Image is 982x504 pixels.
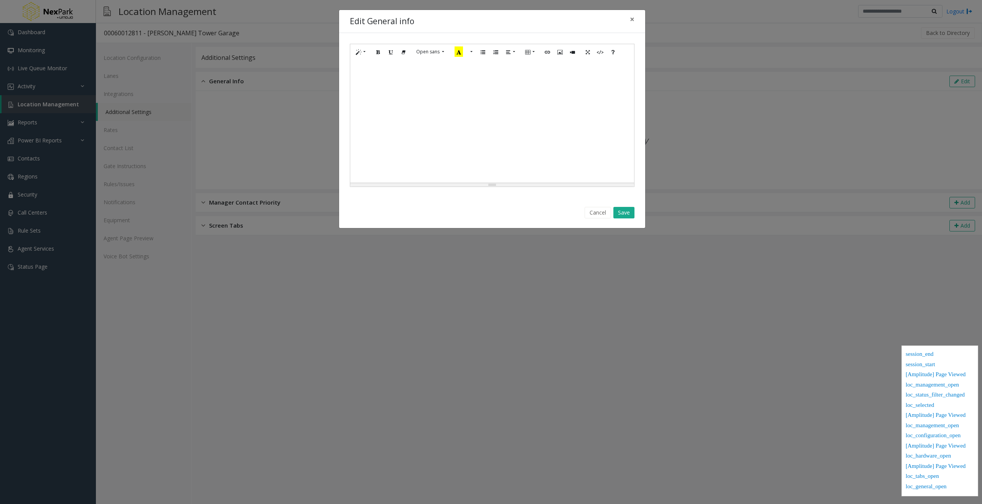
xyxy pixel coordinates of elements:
div: loc_management_open [906,421,974,431]
button: Ordered list (CTRL+SHIFT+NUM8) [489,46,502,58]
div: session_end [906,350,974,360]
div: loc_tabs_open [906,472,974,482]
button: Save [613,207,634,218]
div: loc_configuration_open [906,431,974,441]
button: More Color [467,46,475,58]
div: [Amplitude] Page Viewed [906,441,974,452]
span: Open sans [416,48,440,55]
div: loc_status_filter_changed [906,390,974,401]
button: Cancel [585,207,611,218]
button: Link (CTRL+K) [541,46,554,58]
div: loc_general_open [906,482,974,492]
button: Close [624,10,640,29]
button: Font Family [412,46,448,58]
h4: Edit General info [350,15,414,28]
button: Video [566,46,579,58]
button: Help [606,46,620,58]
div: loc_hardware_open [906,451,974,462]
button: Code View [594,46,607,58]
button: Unordered list (CTRL+SHIFT+NUM7) [476,46,489,58]
span: × [630,14,634,25]
div: loc_management_open [906,380,974,391]
button: Style [352,46,370,58]
button: Picture [554,46,567,58]
div: [Amplitude] Page Viewed [906,370,974,380]
button: Remove Font Style (CTRL+\) [397,46,410,58]
button: Underline (CTRL+U) [384,46,397,58]
button: Recent Color [450,46,467,58]
div: session_start [906,360,974,370]
div: [Amplitude] Page Viewed [906,462,974,472]
button: Paragraph [502,46,519,58]
div: Resize [350,183,634,187]
button: Table [521,46,539,58]
div: loc_selected [906,401,974,411]
div: [Amplitude] Page Viewed [906,411,974,421]
button: Full Screen [581,46,594,58]
button: Bold (CTRL+B) [372,46,385,58]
